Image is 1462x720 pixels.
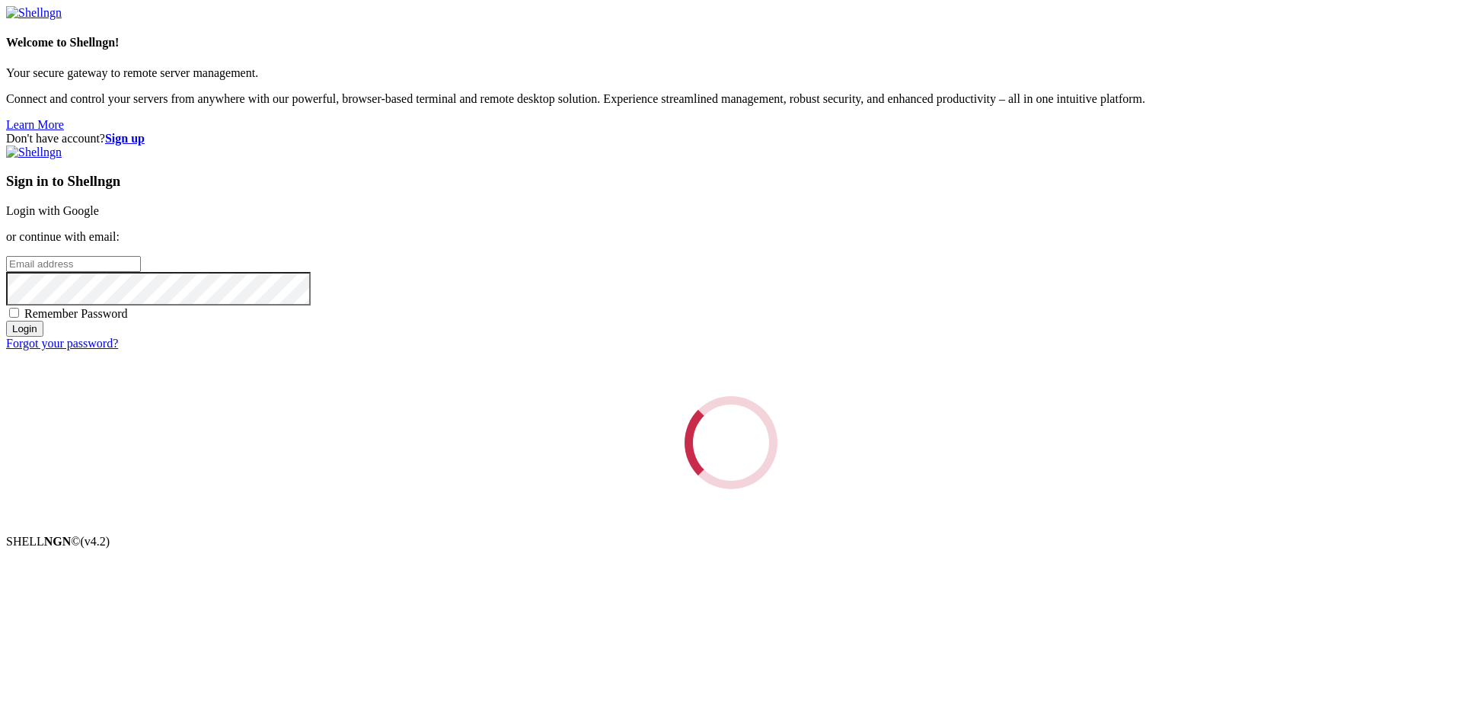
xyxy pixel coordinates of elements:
p: or continue with email: [6,230,1456,244]
img: Shellngn [6,146,62,159]
h4: Welcome to Shellngn! [6,36,1456,50]
p: Your secure gateway to remote server management. [6,66,1456,80]
span: SHELL © [6,535,110,548]
a: Sign up [105,132,145,145]
h3: Sign in to Shellngn [6,173,1456,190]
input: Email address [6,256,141,272]
a: Forgot your password? [6,337,118,350]
span: 4.2.0 [81,535,110,548]
p: Connect and control your servers from anywhere with our powerful, browser-based terminal and remo... [6,92,1456,106]
a: Login with Google [6,204,99,217]
span: Remember Password [24,307,128,320]
a: Learn More [6,118,64,131]
img: Shellngn [6,6,62,20]
div: Loading... [680,392,781,493]
b: NGN [44,535,72,548]
div: Don't have account? [6,132,1456,146]
input: Login [6,321,43,337]
input: Remember Password [9,308,19,318]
